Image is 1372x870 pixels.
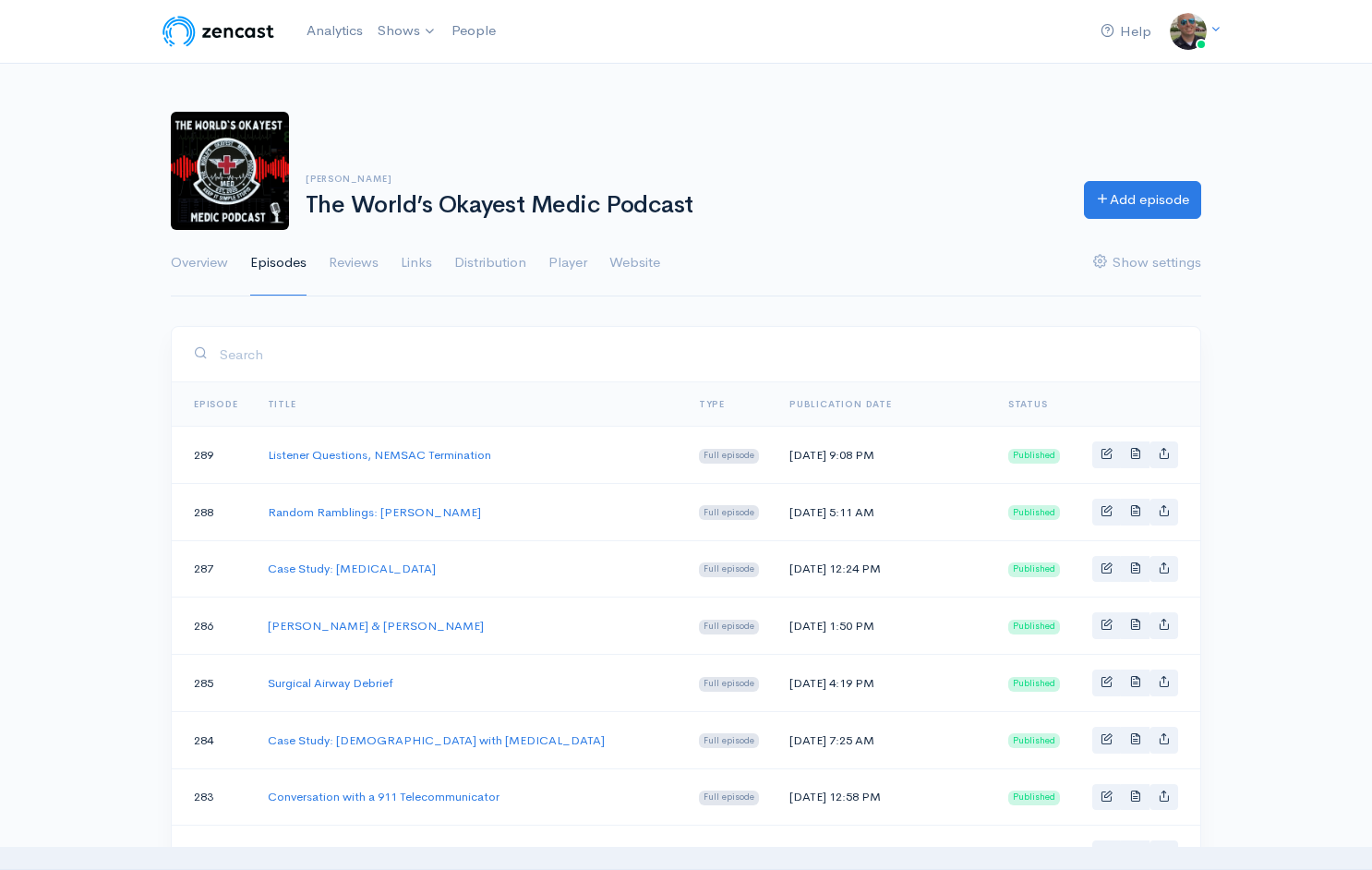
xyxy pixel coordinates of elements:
td: [DATE] 4:19 PM [775,655,993,712]
td: 288 [172,483,253,540]
td: [DATE] 7:25 AM [775,711,993,768]
img: ZenCast Logo [160,13,277,50]
a: Help [1093,12,1159,52]
span: Published [1008,733,1060,748]
span: Full episode [699,733,759,748]
a: Shows [370,11,444,52]
a: Listener Questions, NEMSAC Termination [268,447,491,463]
div: Basic example [1092,441,1178,468]
span: Published [1008,505,1060,520]
span: Status [1008,398,1048,410]
a: People [444,11,503,51]
a: Overview [171,230,228,296]
a: Random Ramblings: [PERSON_NAME] [268,504,481,520]
span: Published [1008,620,1060,634]
td: [DATE] 5:11 AM [775,483,993,540]
span: Published [1008,449,1060,464]
div: Basic example [1092,556,1178,583]
div: Basic example [1092,499,1178,526]
span: Full episode [699,620,759,634]
a: Distribution [454,230,526,296]
span: Full episode [699,562,759,577]
a: Episodes [250,230,307,296]
a: Type [699,398,725,410]
a: Website [609,230,660,296]
a: Links [401,230,432,296]
div: Basic example [1092,670,1178,696]
img: ... [1170,13,1207,50]
td: 285 [172,655,253,712]
span: Published [1008,677,1060,692]
span: Published [1008,791,1060,805]
a: Show settings [1093,230,1201,296]
a: [PERSON_NAME] & [PERSON_NAME] [268,618,484,634]
td: 289 [172,427,253,484]
span: Published [1008,562,1060,577]
a: Reviews [329,230,379,296]
a: Publication date [789,398,892,410]
a: Analytics [299,11,370,51]
span: Full episode [699,677,759,692]
td: [DATE] 9:08 PM [775,427,993,484]
div: Basic example [1092,727,1178,754]
a: Surgical Airway Debrief [268,675,393,691]
h6: [PERSON_NAME] [306,174,1062,184]
span: Full episode [699,505,759,520]
h1: The World’s Okayest Medic Podcast [306,192,1062,219]
a: Conversation with a 911 Telecommunicator [268,789,499,804]
div: Basic example [1092,612,1178,639]
td: [DATE] 12:24 PM [775,540,993,598]
a: Add episode [1084,181,1201,219]
span: Full episode [699,791,759,805]
td: 283 [172,768,253,826]
td: [DATE] 1:50 PM [775,598,993,655]
span: Full episode [699,449,759,464]
td: 287 [172,540,253,598]
div: Basic example [1092,840,1178,867]
div: Basic example [1092,784,1178,811]
a: Episode [194,398,238,410]
td: 286 [172,598,253,655]
a: Player [548,230,587,296]
input: Search [219,335,1178,373]
a: Case Study: [MEDICAL_DATA] [268,561,436,576]
td: 284 [172,711,253,768]
td: [DATE] 12:58 PM [775,768,993,826]
a: Case Study: [DEMOGRAPHIC_DATA] with [MEDICAL_DATA] [268,732,605,748]
a: Title [268,398,296,410]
